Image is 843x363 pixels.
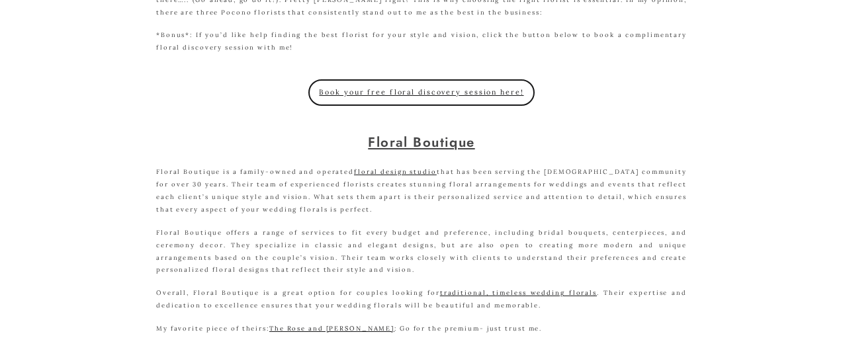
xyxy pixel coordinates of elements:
a: Floral Boutique [368,132,474,152]
a: traditional, timeless wedding florals [440,288,597,297]
a: Book your free floral discovery session here! [308,79,534,105]
p: *Bonus*: If you’d like help finding the best florist for your style and vision, click the button ... [156,29,687,54]
p: My favorite piece of theirs: : Go for the premium- just trust me. [156,323,687,335]
a: floral design studio [354,167,437,176]
p: Floral Boutique offers a range of services to fit every budget and preference, including bridal b... [156,227,687,277]
a: The Rose and [PERSON_NAME] [269,324,394,333]
p: Floral Boutique is a family-owned and operated that has been serving the [DEMOGRAPHIC_DATA] commu... [156,166,687,216]
p: Overall, Floral Boutique is a great option for couples looking for . Their expertise and dedicati... [156,287,687,312]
